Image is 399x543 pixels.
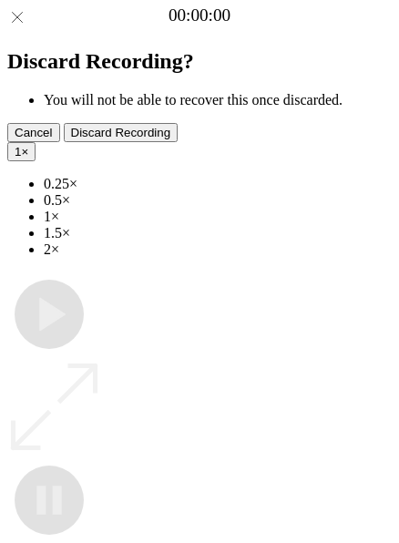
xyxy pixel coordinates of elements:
[44,241,392,258] li: 2×
[44,176,392,192] li: 0.25×
[44,225,392,241] li: 1.5×
[44,192,392,209] li: 0.5×
[44,209,392,225] li: 1×
[64,123,179,142] button: Discard Recording
[15,145,21,159] span: 1
[169,5,230,26] a: 00:00:00
[7,123,60,142] button: Cancel
[7,49,392,74] h2: Discard Recording?
[7,142,36,161] button: 1×
[44,92,392,108] li: You will not be able to recover this once discarded.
